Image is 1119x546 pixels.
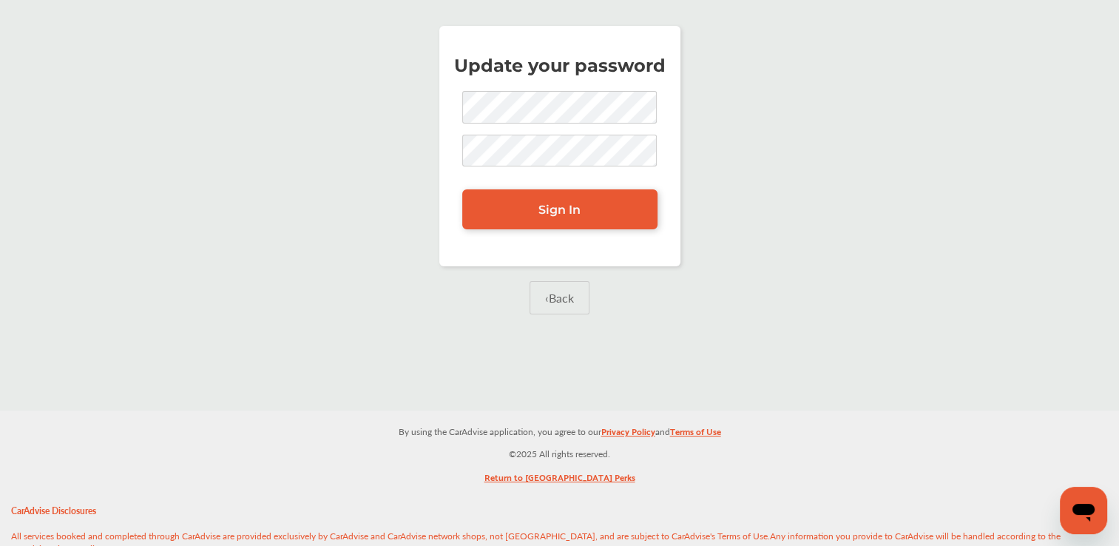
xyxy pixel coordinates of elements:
[484,469,635,492] a: Return to [GEOGRAPHIC_DATA] Perks
[454,58,666,73] p: Update your password
[670,423,721,446] a: Terms of Use
[530,281,589,314] a: ‹Back
[462,189,657,229] a: Sign In
[538,203,581,217] span: Sign In
[1060,487,1107,534] iframe: Button to launch messaging window
[11,505,96,517] strong: CarAdvise Disclosures
[601,423,655,446] a: Privacy Policy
